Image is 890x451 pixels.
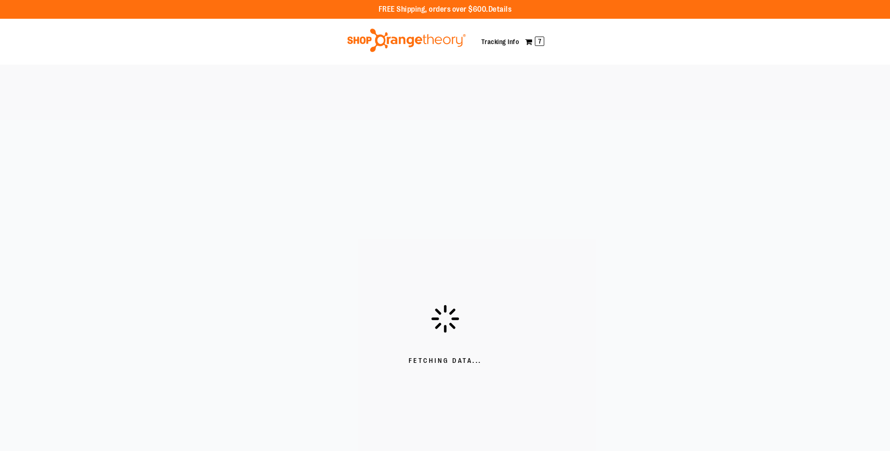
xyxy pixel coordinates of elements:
p: FREE Shipping, orders over $600. [379,4,512,15]
a: Details [488,5,512,14]
img: Shop Orangetheory [346,29,467,52]
a: Tracking Info [481,38,519,45]
span: Fetching Data... [409,356,482,366]
span: 7 [535,37,544,46]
